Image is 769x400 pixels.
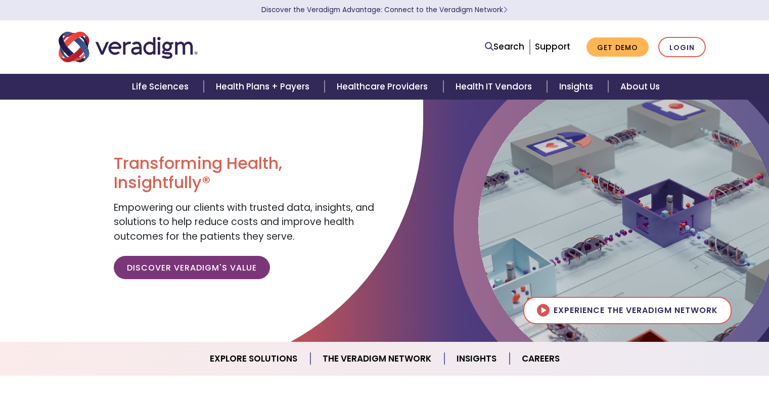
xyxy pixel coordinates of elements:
[503,5,508,15] span: Learn More
[608,74,672,100] a: About Us
[120,74,204,100] a: Life Sciences
[114,154,377,193] h1: Transforming Health, Insightfully®
[325,74,443,100] a: Healthcare Providers
[547,74,608,100] a: Insights
[59,30,198,64] img: Veradigm logo
[485,40,524,54] a: Search
[310,346,444,372] a: The Veradigm Network
[204,74,325,100] a: Health Plans + Payers
[261,5,508,15] a: Discover the Veradigm Advantage: Connect to the Veradigm NetworkLearn More
[586,37,649,57] a: Get Demo
[535,40,570,53] a: Support
[444,346,510,372] a: Insights
[198,346,310,372] a: Explore Solutions
[443,74,547,100] a: Health IT Vendors
[114,201,374,243] span: Empowering our clients with trusted data, insights, and solutions to help reduce costs and improv...
[114,256,270,279] a: Discover Veradigm's Value
[510,346,572,372] a: Careers
[658,37,706,58] a: Login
